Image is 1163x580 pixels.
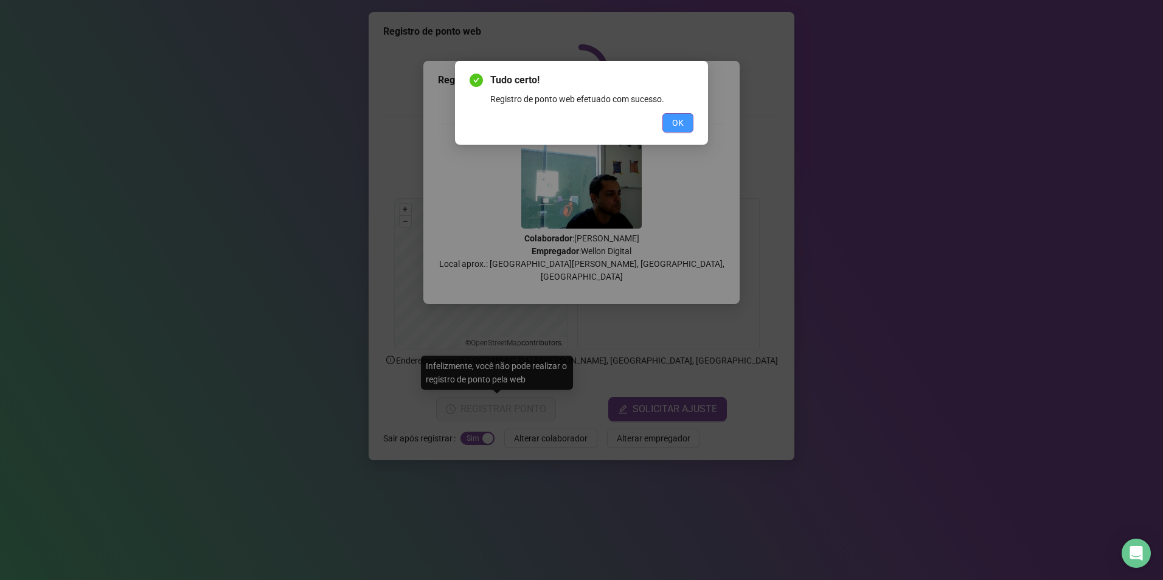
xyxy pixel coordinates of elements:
[662,113,693,133] button: OK
[490,73,693,88] span: Tudo certo!
[672,116,684,129] span: OK
[1122,539,1151,568] div: Open Intercom Messenger
[470,74,483,87] span: check-circle
[490,92,693,106] div: Registro de ponto web efetuado com sucesso.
